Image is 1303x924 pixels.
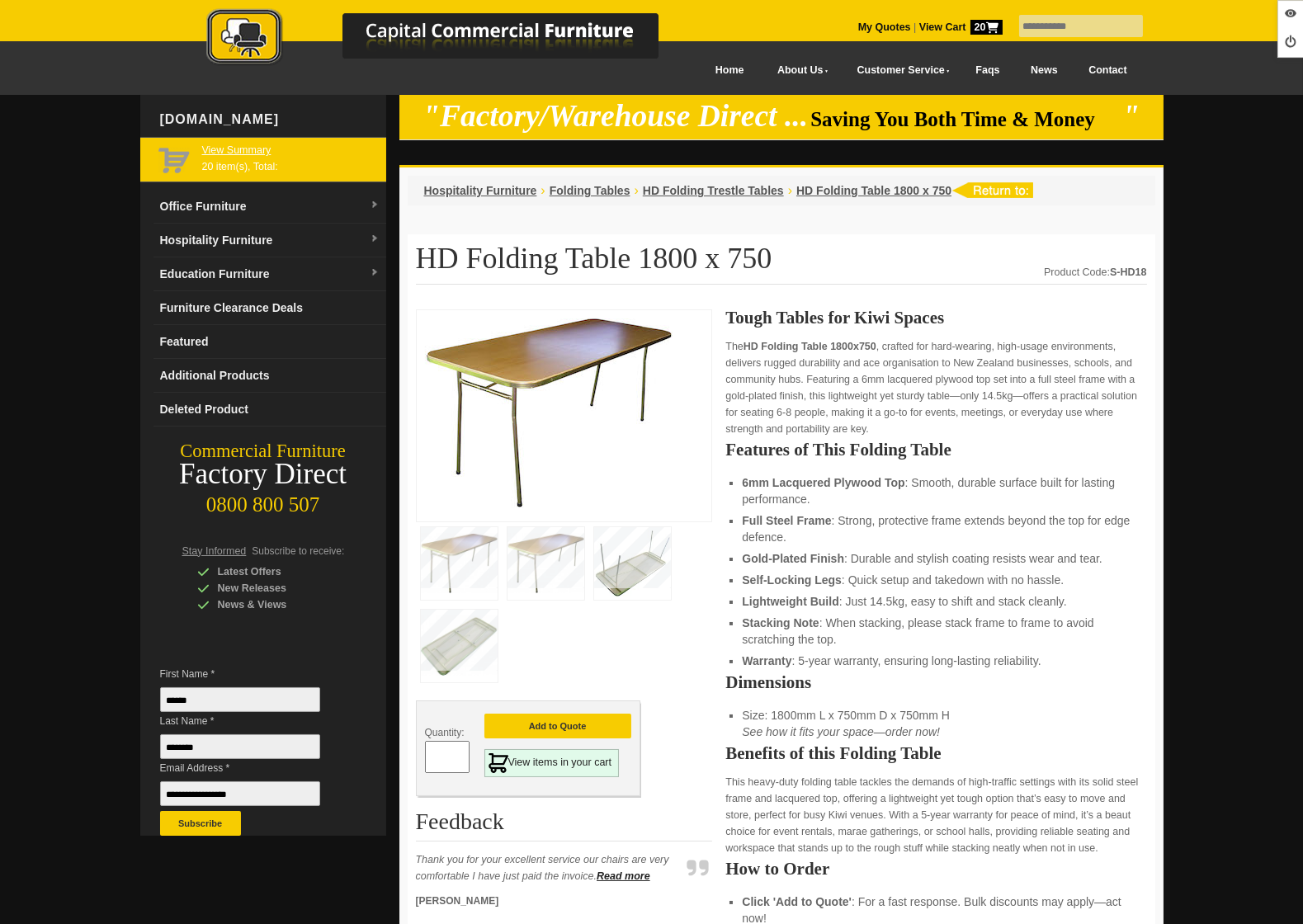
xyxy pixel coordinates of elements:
li: : Just 14.5kg, easy to shift and stack cleanly. [742,593,1130,610]
p: This heavy-duty folding table tackles the demands of high-traffic settings with its solid steel f... [725,774,1146,856]
span: 20 item(s), Total: [202,142,380,172]
strong: HD Folding Table 1800x750 [744,341,876,352]
span: Quantity: [425,727,465,738]
li: : Durable and stylish coating resists wear and tear. [742,550,1130,567]
div: Factory Direct [140,463,386,486]
li: : Smooth, durable surface built for lasting performance. [742,474,1130,507]
a: Furniture Clearance Deals [153,291,386,325]
h2: Features of This Folding Table [725,441,1146,458]
strong: Lightweight Build [742,595,838,608]
li: : Strong, protective frame extends beyond the top for edge defence. [742,512,1130,545]
h2: Dimensions [725,674,1146,691]
strong: Stacking Note [742,616,819,629]
span: First Name * [160,666,345,682]
img: HD Folding Table 1800 x 750 [425,318,673,508]
span: 20 [970,20,1003,35]
li: › [541,182,545,199]
input: Email Address * [160,781,320,806]
h2: Tough Tables for Kiwi Spaces [725,309,1146,326]
em: See how it fits your space—order now! [742,725,940,738]
span: Saving You Both Time & Money [810,108,1120,130]
div: Latest Offers [197,563,354,580]
strong: View Cart [919,21,1003,33]
a: Customer Service [838,52,960,89]
a: View Summary [202,142,380,158]
h2: How to Order [725,860,1146,877]
strong: Full Steel Frame [742,514,831,527]
p: Thank you for your excellent service our chairs are very comfortable I have just paid the invoice. [416,851,680,884]
a: About Us [759,52,838,89]
p: The , crafted for hard-wearing, high-usage environments, delivers rugged durability and ace organ... [725,338,1146,437]
a: HD Folding Table 1800 x 750 [796,184,951,197]
div: Product Code: [1044,264,1146,280]
strong: Warranty [742,654,791,667]
strong: Click 'Add to Quote' [742,895,852,908]
div: Commercial Furniture [140,440,386,463]
a: Hospitality Furnituredropdown [153,224,386,257]
div: 0800 800 507 [140,485,386,516]
li: › [634,182,638,199]
div: New Releases [197,580,354,596]
a: Faqs [961,52,1016,89]
span: Subscribe to receive: [252,545,344,557]
a: Capital Commercial Furniture Logo [161,8,739,73]
em: " [1122,99,1140,133]
img: dropdown [370,200,380,210]
input: Last Name * [160,734,320,759]
a: Office Furnituredropdown [153,190,386,224]
a: HD Folding Trestle Tables [643,184,784,197]
img: Capital Commercial Furniture Logo [161,8,739,68]
h2: Benefits of this Folding Table [725,745,1146,761]
span: Last Name * [160,713,345,729]
button: Subscribe [160,811,241,836]
img: return to [951,182,1033,198]
a: View items in your cart [484,749,620,777]
li: › [788,182,792,199]
li: : When stacking, please stack frame to frame to avoid scratching the top. [742,615,1130,648]
h1: HD Folding Table 1800 x 750 [416,243,1147,285]
strong: 6mm Lacquered Plywood Top [742,476,904,489]
input: First Name * [160,687,320,712]
em: "Factory/Warehouse Direct ... [423,99,808,133]
a: Featured [153,325,386,359]
span: Stay Informed [182,545,247,557]
li: Size: 1800mm L x 750mm D x 750mm H [742,707,1130,740]
a: News [1015,52,1073,89]
a: Hospitality Furniture [424,184,537,197]
strong: Self-Locking Legs [742,573,842,587]
a: Contact [1073,52,1142,89]
li: : Quick setup and takedown with no hassle. [742,572,1130,588]
p: [PERSON_NAME] [416,893,680,909]
li: : 5-year warranty, ensuring long-lasting reliability. [742,653,1130,669]
img: dropdown [370,268,380,278]
h2: Feedback [416,809,713,841]
div: News & Views [197,596,354,613]
div: [DOMAIN_NAME] [153,95,386,144]
span: Email Address * [160,760,345,776]
a: Education Furnituredropdown [153,257,386,291]
strong: Gold-Plated Finish [742,552,844,565]
a: Additional Products [153,359,386,393]
a: View Cart20 [916,21,1002,33]
button: Add to Quote [484,714,631,738]
strong: S-HD18 [1110,266,1146,278]
a: My Quotes [858,21,911,33]
a: Deleted Product [153,393,386,427]
a: Read more [597,870,650,882]
a: Folding Tables [550,184,630,197]
img: dropdown [370,234,380,244]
